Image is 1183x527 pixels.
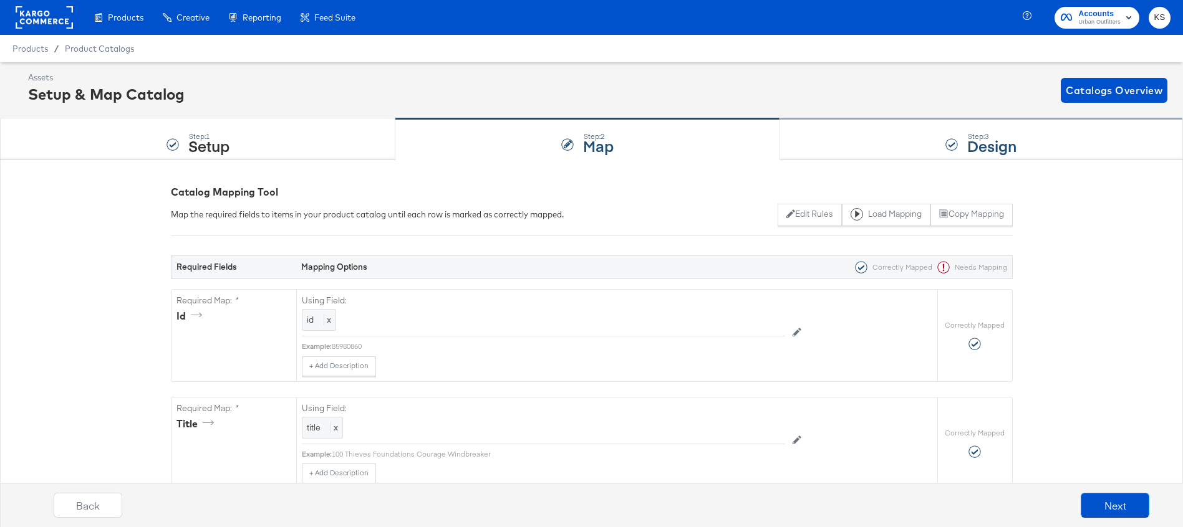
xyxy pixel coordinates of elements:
[932,261,1007,273] div: Needs Mapping
[176,417,218,431] div: title
[302,402,785,414] label: Using Field:
[1066,82,1162,99] span: Catalogs Overview
[301,261,367,272] strong: Mapping Options
[945,320,1005,330] label: Correctly Mapped
[302,463,376,483] button: + Add Description
[331,422,338,433] span: x
[12,44,48,54] span: Products
[1149,7,1171,29] button: KS
[307,422,321,433] span: title
[54,493,122,518] button: Back
[967,135,1016,156] strong: Design
[176,12,210,22] span: Creative
[48,44,65,54] span: /
[583,132,614,141] div: Step: 2
[314,12,355,22] span: Feed Suite
[302,295,785,306] label: Using Field:
[930,204,1012,226] button: Copy Mapping
[332,449,785,459] div: 100 Thieves Foundations Courage Windbreaker
[188,135,229,156] strong: Setup
[243,12,281,22] span: Reporting
[945,428,1005,438] label: Correctly Mapped
[171,185,1013,199] div: Catalog Mapping Tool
[176,295,291,306] label: Required Map: *
[850,261,932,273] div: Correctly Mapped
[28,83,185,105] div: Setup & Map Catalog
[302,356,376,376] button: + Add Description
[307,314,314,325] span: id
[583,135,614,156] strong: Map
[28,72,185,83] div: Assets
[967,132,1016,141] div: Step: 3
[65,44,134,54] a: Product Catalogs
[188,132,229,141] div: Step: 1
[171,209,564,221] div: Map the required fields to items in your product catalog until each row is marked as correctly ma...
[302,449,332,459] div: Example:
[302,341,332,351] div: Example:
[176,261,237,272] strong: Required Fields
[176,402,291,414] label: Required Map: *
[324,314,331,325] span: x
[1081,493,1149,518] button: Next
[176,309,206,323] div: id
[842,204,930,226] button: Load Mapping
[1078,17,1121,27] span: Urban Outfitters
[1154,11,1166,25] span: KS
[1061,78,1167,103] button: Catalogs Overview
[108,12,143,22] span: Products
[778,204,842,226] button: Edit Rules
[1055,7,1139,29] button: AccountsUrban Outfitters
[332,341,785,351] div: 85980860
[1078,7,1121,21] span: Accounts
